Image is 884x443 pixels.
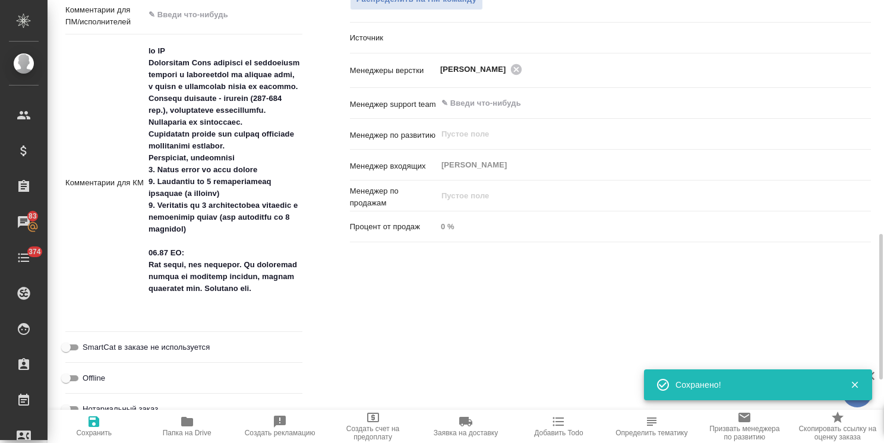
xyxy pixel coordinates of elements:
[437,28,871,48] div: ​
[3,243,45,273] a: 374
[350,32,437,44] p: Источник
[440,127,843,141] input: Пустое поле
[605,410,698,443] button: Определить тематику
[534,429,583,437] span: Добавить Todo
[675,379,832,391] div: Сохранено!
[440,64,513,75] span: [PERSON_NAME]
[163,429,211,437] span: Папка на Drive
[842,379,867,390] button: Закрыть
[333,425,412,441] span: Создать счет на предоплату
[437,218,871,235] input: Пустое поле
[350,99,437,110] p: Менеджер support team
[350,129,437,141] p: Менеджер по развитию
[65,177,144,189] p: Комментарии для КМ
[350,185,437,209] p: Менеджер по продажам
[83,372,105,384] span: Offline
[615,429,687,437] span: Определить тематику
[3,207,45,237] a: 83
[65,4,144,28] p: Комментарии для ПМ/исполнителей
[864,68,867,71] button: Open
[48,410,140,443] button: Сохранить
[440,189,843,203] input: Пустое поле
[21,246,48,258] span: 374
[76,429,112,437] span: Сохранить
[512,410,605,443] button: Добавить Todo
[440,62,526,77] div: [PERSON_NAME]
[434,429,498,437] span: Заявка на доставку
[83,403,158,415] span: Нотариальный заказ
[83,341,210,353] span: SmartCat в заказе не используется
[144,41,302,322] textarea: lo IP Dolorsitam Cons adipisci el seddoeiusm tempori u laboreetdol ma aliquae admi, v quisn e ull...
[140,410,233,443] button: Папка на Drive
[350,221,437,233] p: Процент от продаж
[350,160,437,172] p: Менеджер входящих
[326,410,419,443] button: Создать счет на предоплату
[350,65,437,77] p: Менеджеры верстки
[233,410,326,443] button: Создать рекламацию
[21,210,44,222] span: 83
[440,96,828,110] input: ✎ Введи что-нибудь
[864,102,867,105] button: Open
[245,429,315,437] span: Создать рекламацию
[419,410,512,443] button: Заявка на доставку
